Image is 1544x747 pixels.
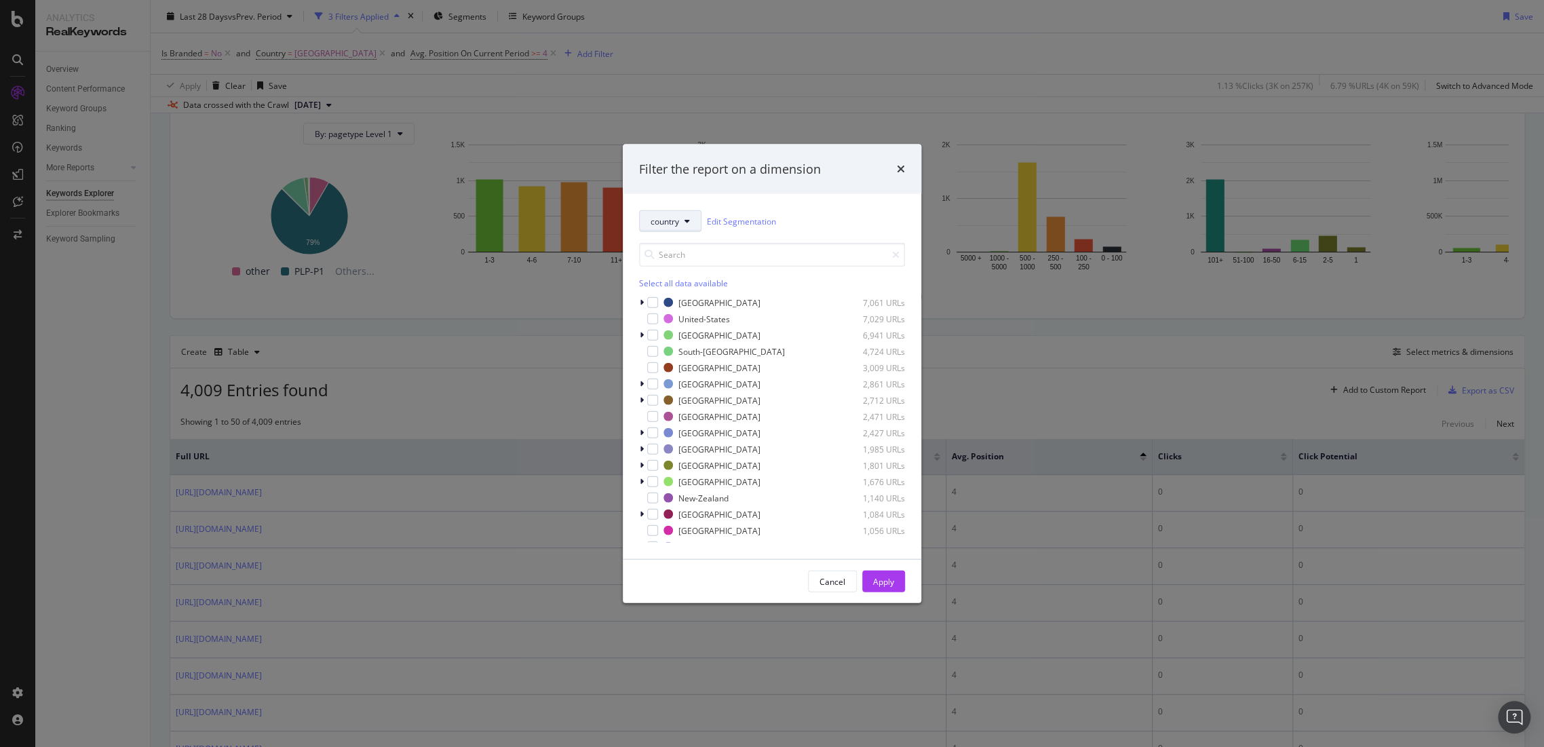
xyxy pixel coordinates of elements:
div: 2,427 URLs [838,427,905,438]
div: [GEOGRAPHIC_DATA] [678,394,760,406]
div: [GEOGRAPHIC_DATA] [678,541,760,552]
div: Open Intercom Messenger [1498,701,1530,733]
div: 1,676 URLs [838,476,905,487]
div: modal [623,144,921,603]
div: [GEOGRAPHIC_DATA] [678,476,760,487]
div: 1,140 URLs [838,492,905,503]
div: [GEOGRAPHIC_DATA] [678,443,760,455]
div: 7,029 URLs [838,313,905,324]
div: 2,861 URLs [838,378,905,389]
div: [GEOGRAPHIC_DATA] [678,524,760,536]
div: Select all data available [639,277,905,289]
a: Edit Segmentation [707,214,776,228]
div: [GEOGRAPHIC_DATA] [678,296,760,308]
div: times [897,160,905,178]
div: Cancel [819,575,845,587]
span: country [651,215,679,227]
div: 6,941 URLs [838,329,905,341]
button: Cancel [808,571,857,592]
div: 2,712 URLs [838,394,905,406]
div: [GEOGRAPHIC_DATA] [678,410,760,422]
div: Filter the report on a dimension [639,160,821,178]
div: [GEOGRAPHIC_DATA] [678,329,760,341]
div: 4,724 URLs [838,345,905,357]
button: country [639,210,701,232]
div: 7,061 URLs [838,296,905,308]
div: United-States [678,313,730,324]
div: 1,985 URLs [838,443,905,455]
div: 3,009 URLs [838,362,905,373]
div: 1,084 URLs [838,508,905,520]
div: 921 URLs [838,541,905,552]
div: South-[GEOGRAPHIC_DATA] [678,345,785,357]
div: Apply [873,575,894,587]
div: New-Zealand [678,492,729,503]
div: 1,056 URLs [838,524,905,536]
div: 2,471 URLs [838,410,905,422]
div: [GEOGRAPHIC_DATA] [678,508,760,520]
div: [GEOGRAPHIC_DATA] [678,378,760,389]
button: Apply [862,571,905,592]
div: [GEOGRAPHIC_DATA] [678,427,760,438]
div: [GEOGRAPHIC_DATA] [678,362,760,373]
div: [GEOGRAPHIC_DATA] [678,459,760,471]
div: 1,801 URLs [838,459,905,471]
input: Search [639,243,905,267]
